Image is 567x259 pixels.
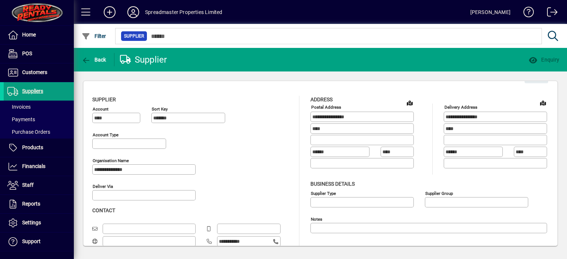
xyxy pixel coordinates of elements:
[4,45,74,63] a: POS
[121,6,145,19] button: Profile
[4,176,74,195] a: Staff
[425,190,453,196] mat-label: Supplier group
[22,32,36,38] span: Home
[7,104,31,110] span: Invoices
[537,97,549,109] a: View on map
[7,129,50,135] span: Purchase Orders
[22,238,41,244] span: Support
[4,126,74,138] a: Purchase Orders
[93,158,129,163] mat-label: Organisation name
[74,53,114,66] app-page-header-button: Back
[82,33,106,39] span: Filter
[120,54,167,66] div: Supplier
[4,26,74,44] a: Home
[145,6,222,18] div: Spreadmaster Properties Limited
[82,57,106,63] span: Back
[7,116,35,122] span: Payments
[4,232,74,251] a: Support
[93,132,118,137] mat-label: Account Type
[311,216,322,221] mat-label: Notes
[22,201,40,207] span: Reports
[93,106,109,112] mat-label: Account
[22,163,45,169] span: Financials
[124,32,144,40] span: Supplier
[22,50,32,56] span: POS
[470,6,511,18] div: [PERSON_NAME]
[22,69,47,75] span: Customers
[518,1,534,25] a: Knowledge Base
[4,113,74,126] a: Payments
[310,181,355,187] span: Business details
[4,195,74,213] a: Reports
[4,101,74,113] a: Invoices
[80,53,108,66] button: Back
[525,70,548,83] button: Edit
[22,88,43,94] span: Suppliers
[152,106,168,112] mat-label: Sort key
[4,63,74,82] a: Customers
[310,97,333,102] span: Address
[22,182,34,188] span: Staff
[404,97,416,109] a: View on map
[4,139,74,157] a: Products
[311,190,336,196] mat-label: Supplier type
[92,97,116,102] span: Supplier
[80,29,108,43] button: Filter
[22,220,41,225] span: Settings
[4,214,74,232] a: Settings
[22,144,43,150] span: Products
[4,157,74,176] a: Financials
[92,207,115,213] span: Contact
[93,184,113,189] mat-label: Deliver via
[98,6,121,19] button: Add
[542,1,558,25] a: Logout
